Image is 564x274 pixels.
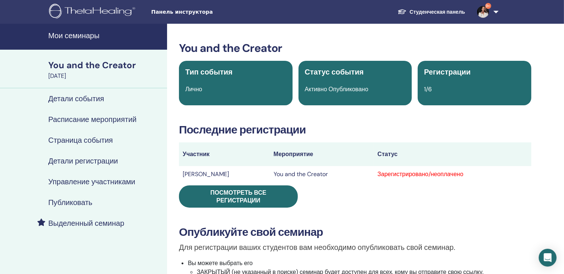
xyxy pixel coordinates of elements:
span: Регистрации [424,67,471,77]
td: You and the Creator [270,166,374,182]
h3: You and the Creator [179,42,531,55]
h4: Управление участниками [48,177,135,186]
img: graduation-cap-white.svg [398,9,407,15]
span: 9+ [485,3,491,9]
div: Зарегистрировано/неоплачено [378,170,528,179]
h4: Выделенный семинар [48,219,124,228]
span: Статус события [305,67,364,77]
h4: Мои семинары [48,31,163,40]
h4: Детали регистрации [48,156,118,165]
div: Open Intercom Messenger [539,249,557,267]
a: You and the Creator[DATE] [44,59,167,80]
span: Тип события [185,67,232,77]
div: You and the Creator [48,59,163,72]
h4: Детали события [48,94,104,103]
span: Панель инструктора [151,8,263,16]
span: Посмотреть все регистрации [211,189,267,204]
td: [PERSON_NAME] [179,166,270,182]
span: 1/6 [424,85,432,93]
th: Мероприятие [270,142,374,166]
h4: Страница события [48,136,113,145]
a: Посмотреть все регистрации [179,185,298,208]
h3: Последние регистрации [179,123,531,136]
h3: Опубликуйте свой семинар [179,225,531,239]
img: default.jpg [477,6,489,18]
span: Активно Опубликовано [305,85,368,93]
p: Для регистрации ваших студентов вам необходимо опубликовать свой семинар. [179,242,531,253]
th: Участник [179,142,270,166]
a: Студенческая панель [392,5,471,19]
th: Статус [374,142,531,166]
h4: Публиковать [48,198,92,207]
span: Лично [185,85,202,93]
img: logo.png [49,4,138,20]
h4: Расписание мероприятий [48,115,137,124]
div: [DATE] [48,72,163,80]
